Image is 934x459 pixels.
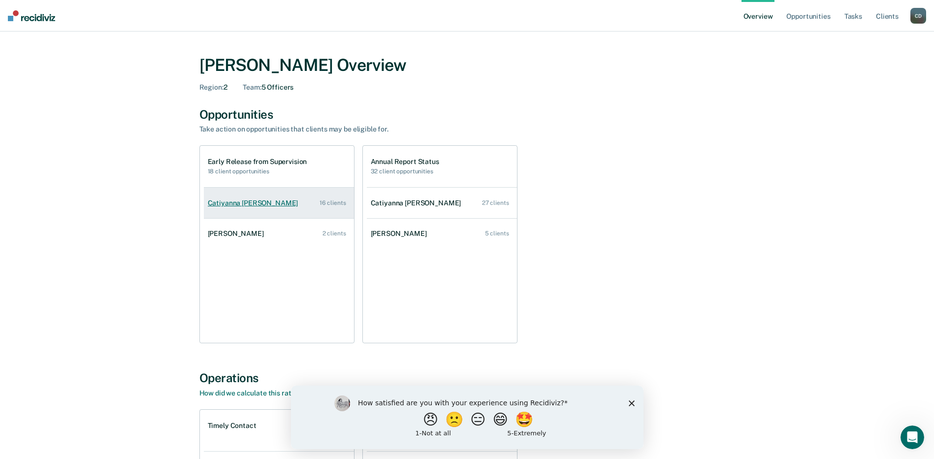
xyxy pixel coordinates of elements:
[910,8,926,24] button: CD
[485,230,509,237] div: 5 clients
[199,107,735,122] div: Opportunities
[199,83,227,92] div: 2
[482,199,509,206] div: 27 clients
[371,168,439,175] h2: 32 client opportunities
[208,199,302,207] div: Catiyanna [PERSON_NAME]
[199,389,299,397] a: How did we calculate this rate?
[204,220,354,248] a: [PERSON_NAME] 2 clients
[910,8,926,24] div: C D
[243,83,293,92] div: 5 Officers
[371,158,439,166] h1: Annual Report Status
[204,189,354,217] a: Catiyanna [PERSON_NAME] 16 clients
[371,199,465,207] div: Catiyanna [PERSON_NAME]
[291,386,644,449] iframe: Survey by Kim from Recidiviz
[208,158,307,166] h1: Early Release from Supervision
[8,10,55,21] img: Recidiviz
[367,189,517,217] a: Catiyanna [PERSON_NAME] 27 clients
[208,229,268,238] div: [PERSON_NAME]
[243,83,261,91] span: Team :
[199,83,224,91] span: Region :
[320,199,346,206] div: 16 clients
[199,371,735,385] div: Operations
[199,125,544,133] div: Take action on opportunities that clients may be eligible for.
[901,426,924,449] iframe: Intercom live chat
[367,220,517,248] a: [PERSON_NAME] 5 clients
[199,55,735,75] div: [PERSON_NAME] Overview
[371,229,431,238] div: [PERSON_NAME]
[322,230,346,237] div: 2 clients
[208,422,257,430] h1: Timely Contact
[208,168,307,175] h2: 18 client opportunities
